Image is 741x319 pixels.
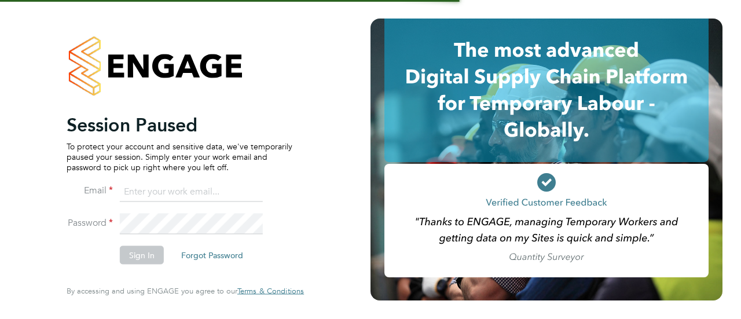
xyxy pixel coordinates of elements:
a: Terms & Conditions [237,287,304,296]
h2: Session Paused [67,113,292,136]
label: Email [67,185,113,197]
input: Enter your work email... [120,181,263,202]
span: Terms & Conditions [237,286,304,296]
button: Sign In [120,246,164,265]
span: By accessing and using ENGAGE you agree to our [67,286,304,296]
p: To protect your account and sensitive data, we've temporarily paused your session. Simply enter y... [67,141,292,173]
label: Password [67,217,113,229]
button: Forgot Password [172,246,252,265]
